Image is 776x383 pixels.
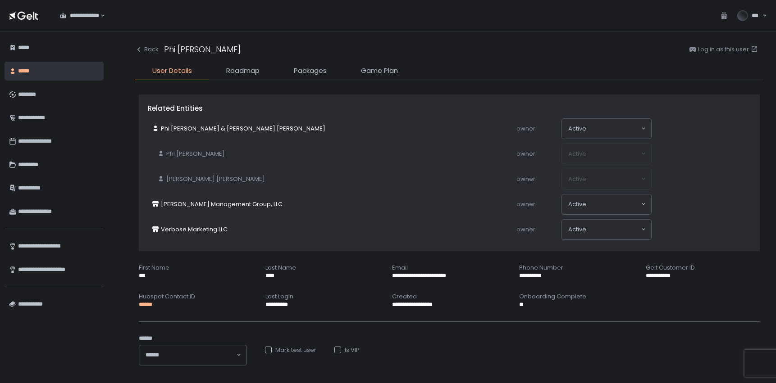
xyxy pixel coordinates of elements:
span: Roadmap [226,66,260,76]
a: [PERSON_NAME] [PERSON_NAME] [154,171,269,187]
span: [PERSON_NAME] [PERSON_NAME] [166,175,265,183]
span: active [568,125,586,133]
span: owner [516,149,535,158]
div: Last Name [265,264,379,272]
input: Search for option [586,225,640,234]
span: Verbose Marketing LLC [161,225,228,234]
div: Hubspot Contact ID [139,293,253,301]
div: Search for option [562,194,651,214]
span: owner [516,200,535,208]
span: User Details [152,66,192,76]
span: Packages [294,66,327,76]
div: Related Entities [148,104,751,114]
span: owner [516,225,535,234]
span: Game Plan [361,66,398,76]
div: Phi [PERSON_NAME] [164,43,241,55]
button: Back [135,45,159,54]
span: active [568,200,586,208]
a: Verbose Marketing LLC [148,222,231,237]
div: First Name [139,264,253,272]
div: Created [392,293,506,301]
input: Search for option [586,200,640,209]
a: Phi [PERSON_NAME] [154,146,228,162]
input: Search for option [586,124,640,133]
span: owner [516,124,535,133]
div: Phone Number [519,264,633,272]
a: Phi [PERSON_NAME] & [PERSON_NAME] [PERSON_NAME] [148,121,329,136]
div: Last Login [265,293,379,301]
span: Phi [PERSON_NAME] [166,150,225,158]
span: active [568,225,586,234]
a: [PERSON_NAME] Management Group, LLC [148,197,286,212]
div: Gelt Customer ID [646,264,760,272]
div: Search for option [54,6,105,25]
span: owner [516,175,535,183]
input: Search for option [159,351,236,360]
div: Search for option [562,119,651,139]
div: Onboarding Complete [519,293,633,301]
span: Phi [PERSON_NAME] & [PERSON_NAME] [PERSON_NAME] [161,125,325,133]
div: Email [392,264,506,272]
span: [PERSON_NAME] Management Group, LLC [161,200,283,208]
div: Search for option [139,345,246,365]
div: Search for option [562,220,651,239]
input: Search for option [99,11,100,20]
a: Log in as this user [698,45,760,54]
